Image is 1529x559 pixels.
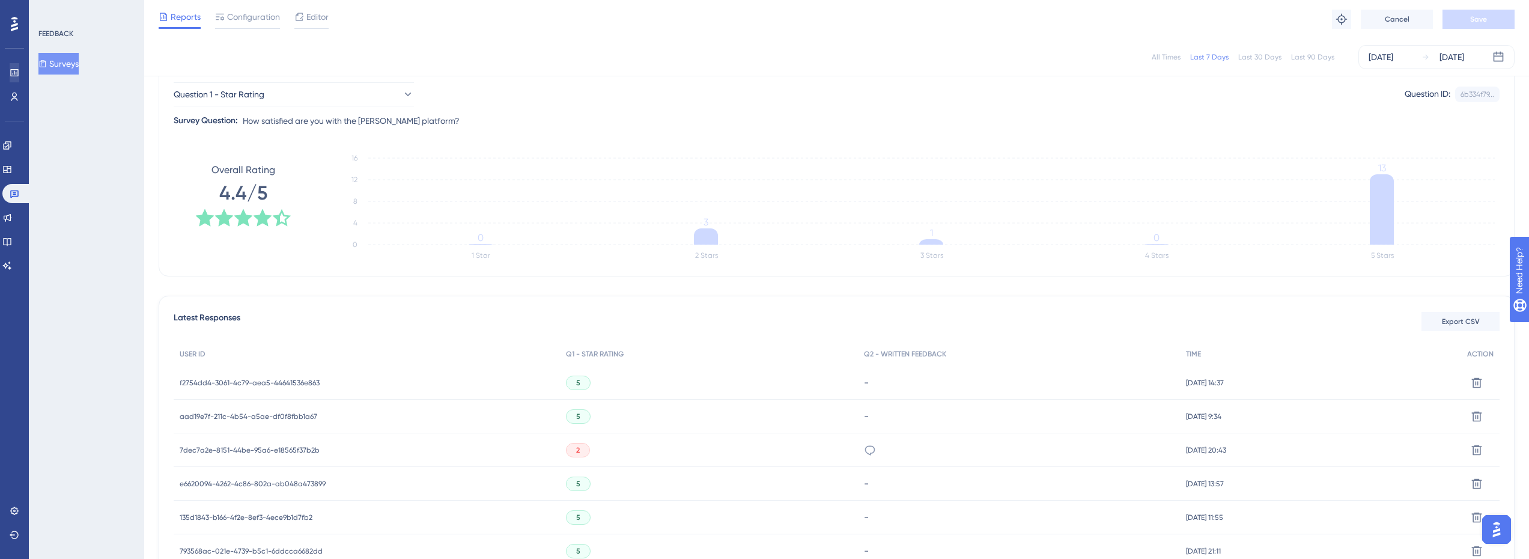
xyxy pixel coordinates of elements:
[180,445,320,455] span: 7dec7a2e-8151-44be-95a6-e18565f37b2b
[219,180,267,206] span: 4.4/5
[576,412,580,421] span: 5
[1154,232,1160,243] tspan: 0
[180,513,312,522] span: 135d1843-b166-4f2e-8ef3-4ece9b1d7fb2
[180,412,317,421] span: aad19e7f-211c-4b54-a5ae-df0f8fbb1a67
[353,240,357,249] tspan: 0
[576,479,580,489] span: 5
[1186,546,1221,556] span: [DATE] 21:11
[1190,52,1229,62] div: Last 7 Days
[1405,87,1450,102] div: Question ID:
[174,311,240,332] span: Latest Responses
[1186,349,1201,359] span: TIME
[576,546,580,556] span: 5
[227,10,280,24] span: Configuration
[1291,52,1334,62] div: Last 90 Days
[472,251,490,260] text: 1 Star
[1152,52,1181,62] div: All Times
[180,349,205,359] span: USER ID
[1371,251,1394,260] text: 5 Stars
[566,349,624,359] span: Q1 - STAR RATING
[1369,50,1393,64] div: [DATE]
[1442,10,1515,29] button: Save
[1361,10,1433,29] button: Cancel
[864,512,1174,523] div: -
[38,53,79,75] button: Surveys
[351,176,357,184] tspan: 12
[1442,317,1480,326] span: Export CSV
[306,10,329,24] span: Editor
[38,29,73,38] div: FEEDBACK
[864,349,946,359] span: Q2 - WRITTEN FEEDBACK
[211,163,275,177] span: Overall Rating
[180,546,323,556] span: 793568ac-021e-4739-b5c1-6ddcca6682dd
[864,411,1174,422] div: -
[174,82,414,106] button: Question 1 - Star Rating
[478,232,484,243] tspan: 0
[171,10,201,24] span: Reports
[695,251,718,260] text: 2 Stars
[1186,513,1223,522] span: [DATE] 11:55
[1470,14,1487,24] span: Save
[704,216,708,228] tspan: 3
[576,378,580,388] span: 5
[353,197,357,206] tspan: 8
[1186,445,1226,455] span: [DATE] 20:43
[864,478,1174,489] div: -
[1385,14,1409,24] span: Cancel
[351,154,357,162] tspan: 16
[864,377,1174,388] div: -
[28,3,75,17] span: Need Help?
[576,445,580,455] span: 2
[920,251,943,260] text: 3 Stars
[930,227,933,239] tspan: 1
[576,513,580,522] span: 5
[864,545,1174,557] div: -
[243,114,460,128] span: How satisfied are you with the [PERSON_NAME] platform?
[1378,162,1386,174] tspan: 13
[353,219,357,227] tspan: 4
[174,87,264,102] span: Question 1 - Star Rating
[1479,512,1515,548] iframe: UserGuiding AI Assistant Launcher
[180,479,326,489] span: e6620094-4262-4c86-802a-ab048a473899
[1421,312,1500,331] button: Export CSV
[1238,52,1281,62] div: Last 30 Days
[1461,90,1494,99] div: 6b334f79...
[1186,479,1224,489] span: [DATE] 13:57
[1186,378,1224,388] span: [DATE] 14:37
[1186,412,1221,421] span: [DATE] 9:34
[1439,50,1464,64] div: [DATE]
[1145,251,1169,260] text: 4 Stars
[1467,349,1494,359] span: ACTION
[180,378,320,388] span: f2754dd4-3061-4c79-aea5-44641536e863
[174,114,238,128] div: Survey Question:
